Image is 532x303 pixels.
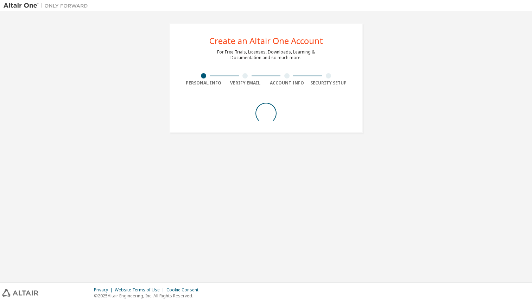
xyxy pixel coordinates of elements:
[2,289,38,297] img: altair_logo.svg
[224,80,266,86] div: Verify Email
[209,37,323,45] div: Create an Altair One Account
[94,287,115,293] div: Privacy
[115,287,166,293] div: Website Terms of Use
[266,80,308,86] div: Account Info
[166,287,203,293] div: Cookie Consent
[4,2,91,9] img: Altair One
[183,80,224,86] div: Personal Info
[217,49,315,61] div: For Free Trials, Licenses, Downloads, Learning & Documentation and so much more.
[94,293,203,299] p: © 2025 Altair Engineering, Inc. All Rights Reserved.
[308,80,350,86] div: Security Setup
